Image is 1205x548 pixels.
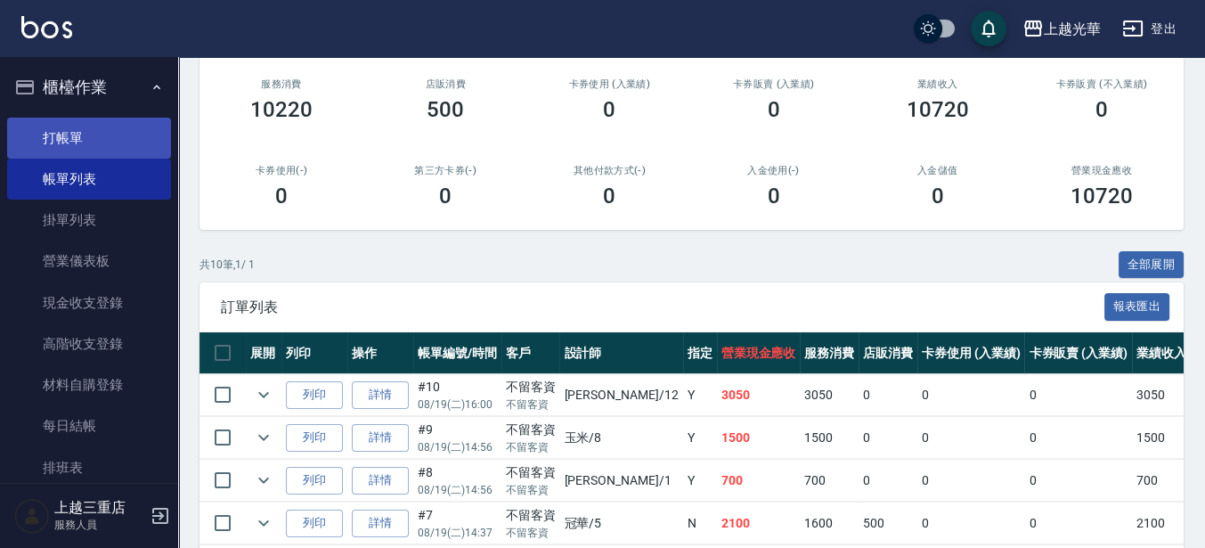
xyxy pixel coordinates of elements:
[413,417,501,459] td: #9
[800,332,859,374] th: 服務消費
[413,503,501,544] td: #7
[683,374,717,416] td: Y
[1041,165,1162,176] h2: 營業現金應收
[559,460,682,502] td: [PERSON_NAME] /1
[286,424,343,452] button: 列印
[559,503,682,544] td: 冠華 /5
[1024,332,1132,374] th: 卡券販賣 (入業績)
[1024,374,1132,416] td: 0
[683,332,717,374] th: 指定
[683,503,717,544] td: N
[917,417,1025,459] td: 0
[859,332,917,374] th: 店販消費
[800,460,859,502] td: 700
[352,424,409,452] a: 詳情
[413,460,501,502] td: #8
[275,184,288,209] h3: 0
[506,378,556,397] div: 不留客資
[7,241,171,282] a: 營業儀表板
[250,97,313,122] h3: 10220
[917,503,1025,544] td: 0
[501,332,560,374] th: 客戶
[250,467,277,494] button: expand row
[7,282,171,323] a: 現金收支登錄
[7,200,171,241] a: 掛單列表
[1119,251,1185,279] button: 全部展開
[559,417,682,459] td: 玉米 /8
[917,460,1025,502] td: 0
[7,64,171,110] button: 櫃檯作業
[1044,18,1101,40] div: 上越光華
[717,332,801,374] th: 營業現金應收
[603,97,615,122] h3: 0
[859,417,917,459] td: 0
[418,439,497,455] p: 08/19 (二) 14:56
[54,499,145,517] h5: 上越三重店
[1132,332,1191,374] th: 業績收入
[1132,503,1191,544] td: 2100
[1024,460,1132,502] td: 0
[559,374,682,416] td: [PERSON_NAME] /12
[14,498,50,534] img: Person
[286,381,343,409] button: 列印
[54,517,145,533] p: 服務人員
[506,482,556,498] p: 不留客資
[800,417,859,459] td: 1500
[418,525,497,541] p: 08/19 (二) 14:37
[281,332,347,374] th: 列印
[7,118,171,159] a: 打帳單
[250,510,277,536] button: expand row
[717,460,801,502] td: 700
[221,165,342,176] h2: 卡券使用(-)
[1024,417,1132,459] td: 0
[907,97,969,122] h3: 10720
[1115,12,1184,45] button: 登出
[1132,374,1191,416] td: 3050
[717,503,801,544] td: 2100
[385,165,506,176] h2: 第三方卡券(-)
[506,439,556,455] p: 不留客資
[199,257,255,273] p: 共 10 筆, 1 / 1
[917,332,1025,374] th: 卡券使用 (入業績)
[7,405,171,446] a: 每日結帳
[506,506,556,525] div: 不留客資
[859,374,917,416] td: 0
[917,374,1025,416] td: 0
[352,467,409,495] a: 詳情
[1104,298,1170,315] a: 報表匯出
[768,184,780,209] h3: 0
[559,332,682,374] th: 設計師
[385,78,506,90] h2: 店販消費
[286,510,343,537] button: 列印
[877,165,998,176] h2: 入金儲值
[418,397,497,413] p: 08/19 (二) 16:00
[506,421,556,439] div: 不留客資
[413,332,501,374] th: 帳單編號/時間
[7,159,171,200] a: 帳單列表
[418,482,497,498] p: 08/19 (二) 14:56
[506,525,556,541] p: 不留客資
[506,463,556,482] div: 不留客資
[603,184,615,209] h3: 0
[7,364,171,405] a: 材料自購登錄
[683,417,717,459] td: Y
[971,11,1006,46] button: save
[7,447,171,488] a: 排班表
[347,332,413,374] th: 操作
[712,78,834,90] h2: 卡券販賣 (入業績)
[683,460,717,502] td: Y
[21,16,72,38] img: Logo
[717,374,801,416] td: 3050
[800,374,859,416] td: 3050
[352,381,409,409] a: 詳情
[7,323,171,364] a: 高階收支登錄
[221,299,1104,316] span: 訂單列表
[352,510,409,537] a: 詳情
[506,397,556,413] p: 不留客資
[1132,417,1191,459] td: 1500
[250,424,277,451] button: expand row
[1041,78,1162,90] h2: 卡券販賣 (不入業績)
[286,467,343,495] button: 列印
[859,460,917,502] td: 0
[427,97,464,122] h3: 500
